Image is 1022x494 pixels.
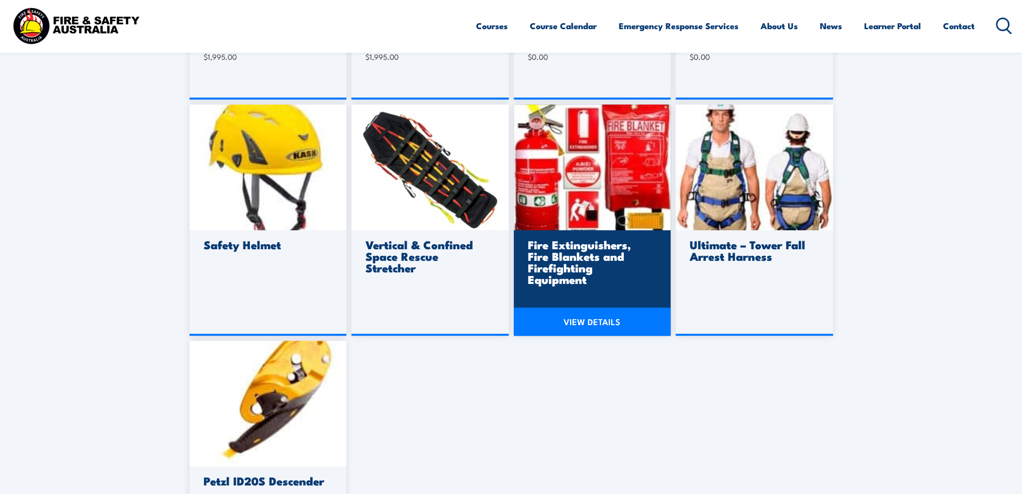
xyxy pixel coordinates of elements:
a: News [820,13,842,39]
a: Course Calendar [530,13,597,39]
img: petzl-ID205.jpg [190,341,347,466]
img: safety-helmet.jpg [190,105,347,230]
span: $ [528,51,532,62]
h3: Petzl ID20S Descender [204,475,330,486]
span: $ [204,51,208,62]
bdi: 1,995.00 [204,51,237,62]
span: $ [690,51,694,62]
a: About Us [761,13,798,39]
img: admin-ajax-3-.jpg [514,105,671,230]
bdi: 0.00 [690,51,710,62]
a: Learner Portal [864,13,921,39]
h3: Safety Helmet [204,239,330,250]
h3: Fire Extinguishers, Fire Blankets and Firefighting Equipment [528,239,654,285]
a: Courses [476,13,508,39]
a: Contact [943,13,975,39]
bdi: 0.00 [528,51,548,62]
a: VIEW DETAILS [514,308,671,336]
img: ferno-roll-up-stretcher.jpg [351,105,509,230]
h3: Vertical & Confined Space Rescue Stretcher [365,239,492,273]
a: Emergency Response Services [619,13,738,39]
h3: Ultimate – Tower Fall Arrest Harness [690,239,816,262]
img: arrest-harness.jpg [676,105,833,230]
span: $ [365,51,369,62]
bdi: 1,995.00 [365,51,399,62]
